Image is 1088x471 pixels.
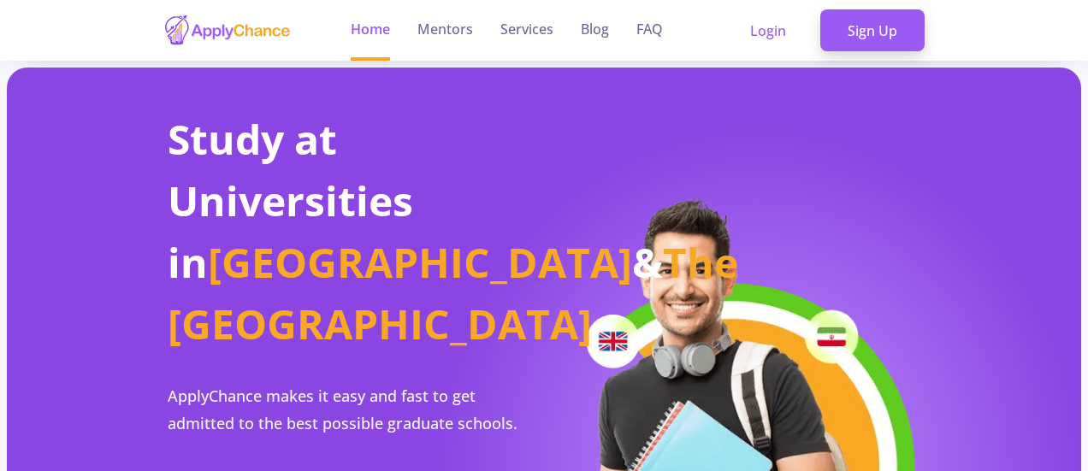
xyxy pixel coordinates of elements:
img: applychance logo [163,14,292,47]
a: Login [723,9,813,52]
a: Sign Up [820,9,925,52]
span: ApplyChance makes it easy and fast to get admitted to the best possible graduate schools. [168,386,517,433]
span: Study at Universities in [168,111,413,290]
span: [GEOGRAPHIC_DATA] [208,234,632,290]
span: & [632,234,663,290]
